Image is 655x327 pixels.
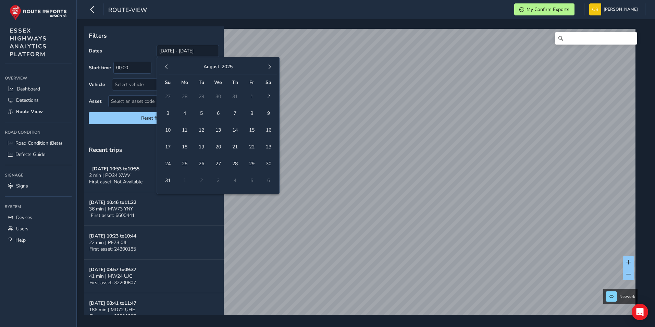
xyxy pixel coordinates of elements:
[229,107,241,119] span: 7
[604,3,638,15] span: [PERSON_NAME]
[262,158,274,170] span: 30
[212,107,224,119] span: 6
[5,83,72,95] a: Dashboard
[89,279,136,286] span: First asset: 32200807
[84,259,224,293] button: [DATE] 08:57 to09:3741 min | MW24 UJGFirst asset: 32200807
[178,141,190,153] span: 18
[112,79,207,90] div: Select vehicle
[89,146,122,154] span: Recent trips
[16,97,39,104] span: Detections
[89,179,143,185] span: First asset: Not Available
[589,3,640,15] button: [PERSON_NAME]
[92,166,139,172] strong: [DATE] 10:53 to 10:55
[262,90,274,102] span: 2
[89,300,136,306] strong: [DATE] 08:41 to 11:47
[162,141,174,153] span: 17
[109,96,207,107] span: Select an asset code
[165,79,171,86] span: Su
[589,3,601,15] img: diamond-layout
[10,27,47,58] span: ESSEX HIGHWAYS ANALYTICS PLATFORM
[84,226,224,259] button: [DATE] 10:23 to10:4422 min | PF73 0JLFirst asset: 24300185
[632,304,648,320] div: Open Intercom Messenger
[86,29,635,323] canvas: Map
[195,158,207,170] span: 26
[178,107,190,119] span: 4
[232,79,238,86] span: Th
[229,158,241,170] span: 28
[108,6,147,15] span: route-view
[89,98,101,105] label: Asset
[89,306,135,313] span: 186 min | MD72 UHE
[181,79,188,86] span: Mo
[5,202,72,212] div: System
[162,174,174,186] span: 31
[89,64,111,71] label: Start time
[89,112,219,124] button: Reset filters
[5,73,72,83] div: Overview
[195,124,207,136] span: 12
[212,141,224,153] span: 20
[84,192,224,226] button: [DATE] 10:46 to11:2236 min | MW73 YNYFirst asset: 6600441
[89,199,136,206] strong: [DATE] 10:46 to 11:22
[15,140,62,146] span: Road Condition (Beta)
[16,214,32,221] span: Devices
[89,31,219,40] p: Filters
[527,6,569,13] span: My Confirm Exports
[5,106,72,117] a: Route View
[229,124,241,136] span: 14
[84,293,224,327] button: [DATE] 08:41 to11:47186 min | MD72 UHEFirst asset: 32200807
[89,233,136,239] strong: [DATE] 10:23 to 10:44
[222,63,233,70] button: 2025
[16,226,28,232] span: Users
[619,294,635,299] span: Network
[249,79,254,86] span: Fr
[262,124,274,136] span: 16
[212,124,224,136] span: 13
[89,266,136,273] strong: [DATE] 08:57 to 09:37
[15,237,26,243] span: Help
[214,79,222,86] span: We
[203,63,219,70] button: August
[89,273,133,279] span: 41 min | MW24 UJG
[94,115,214,121] span: Reset filters
[555,32,637,45] input: Search
[262,107,274,119] span: 9
[89,48,102,54] label: Dates
[5,127,72,137] div: Road Condition
[246,124,258,136] span: 15
[5,223,72,234] a: Users
[5,149,72,160] a: Defects Guide
[229,141,241,153] span: 21
[195,141,207,153] span: 19
[265,79,271,86] span: Sa
[89,239,128,246] span: 22 min | PF73 0JL
[89,246,136,252] span: First asset: 24300185
[5,137,72,149] a: Road Condition (Beta)
[15,151,45,158] span: Defects Guide
[89,172,131,179] span: 2 min | PO24 XWV
[212,158,224,170] span: 27
[5,95,72,106] a: Detections
[246,107,258,119] span: 8
[5,180,72,192] a: Signs
[91,212,135,219] span: First asset: 6600441
[246,141,258,153] span: 22
[16,183,28,189] span: Signs
[17,86,40,92] span: Dashboard
[199,79,204,86] span: Tu
[246,158,258,170] span: 29
[162,158,174,170] span: 24
[162,124,174,136] span: 10
[178,124,190,136] span: 11
[5,170,72,180] div: Signage
[514,3,574,15] button: My Confirm Exports
[16,108,43,115] span: Route View
[162,107,174,119] span: 3
[178,158,190,170] span: 25
[5,212,72,223] a: Devices
[5,234,72,246] a: Help
[262,141,274,153] span: 23
[89,81,105,88] label: Vehicle
[89,313,136,319] span: First asset: 32200807
[10,5,67,20] img: rr logo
